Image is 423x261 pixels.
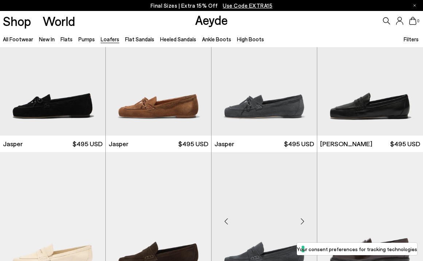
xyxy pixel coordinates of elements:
img: Jasper Moccasin Loafers [211,3,317,136]
span: [PERSON_NAME] [320,139,372,148]
a: Heeled Sandals [160,36,196,42]
a: Shop [3,15,31,27]
a: Aeyde [195,12,228,27]
a: High Boots [237,36,264,42]
span: $495 USD [178,139,208,148]
span: Filters [404,36,419,42]
button: Your consent preferences for tracking technologies [297,243,417,255]
a: [PERSON_NAME] $495 USD [317,136,423,152]
p: Final Sizes | Extra 15% Off [151,1,273,10]
a: Flats [61,36,73,42]
span: Jasper [3,139,23,148]
a: Ankle Boots [202,36,231,42]
span: Jasper [109,139,128,148]
a: World [43,15,75,27]
div: Next slide [291,210,313,232]
a: All Footwear [3,36,33,42]
span: Jasper [214,139,234,148]
span: $495 USD [390,139,420,148]
span: $495 USD [284,139,314,148]
label: Your consent preferences for tracking technologies [297,245,417,253]
a: Jasper $495 USD [211,136,317,152]
span: Navigate to /collections/ss25-final-sizes [223,2,272,9]
a: Loafers [101,36,119,42]
a: New In [39,36,55,42]
a: Pumps [78,36,95,42]
a: Jasper $495 USD [106,136,211,152]
img: Jasper Moccasin Loafers [106,3,211,136]
span: $495 USD [73,139,102,148]
img: Lana Moccasin Loafers [317,3,423,136]
div: Previous slide [215,210,237,232]
a: Flat Sandals [125,36,154,42]
a: 0 [409,17,416,25]
span: 0 [416,19,420,23]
